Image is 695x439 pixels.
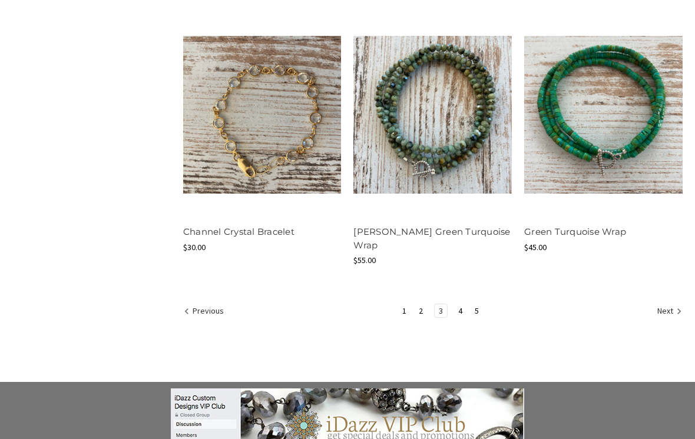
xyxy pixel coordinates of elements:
a: Next [653,304,682,320]
a: [PERSON_NAME] Green Turquoise Wrap [353,226,510,251]
a: Page 1 of 5 [398,304,411,317]
img: Green Turquoise Wrap [524,36,683,194]
span: $30.00 [183,242,206,252]
a: Channel Crystal Bracelet [183,226,294,237]
nav: pagination [183,304,683,320]
a: Page 3 of 5 [435,304,447,317]
a: Previous [184,304,228,320]
a: Page 4 of 5 [454,304,466,317]
a: Green Turquoise Wrap [524,11,683,219]
a: Channel Crystal Bracelet [183,11,342,219]
a: Green Turquoise Wrap [524,226,626,237]
a: Page 5 of 5 [471,304,483,317]
a: Moss Green Turquoise Wrap [353,11,512,219]
a: Page 2 of 5 [415,304,427,317]
span: $55.00 [353,255,376,265]
span: $45.00 [524,242,547,252]
img: Channel Crystal Bracelet [183,36,342,194]
img: Moss Green Turquoise Wrap [353,36,512,194]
